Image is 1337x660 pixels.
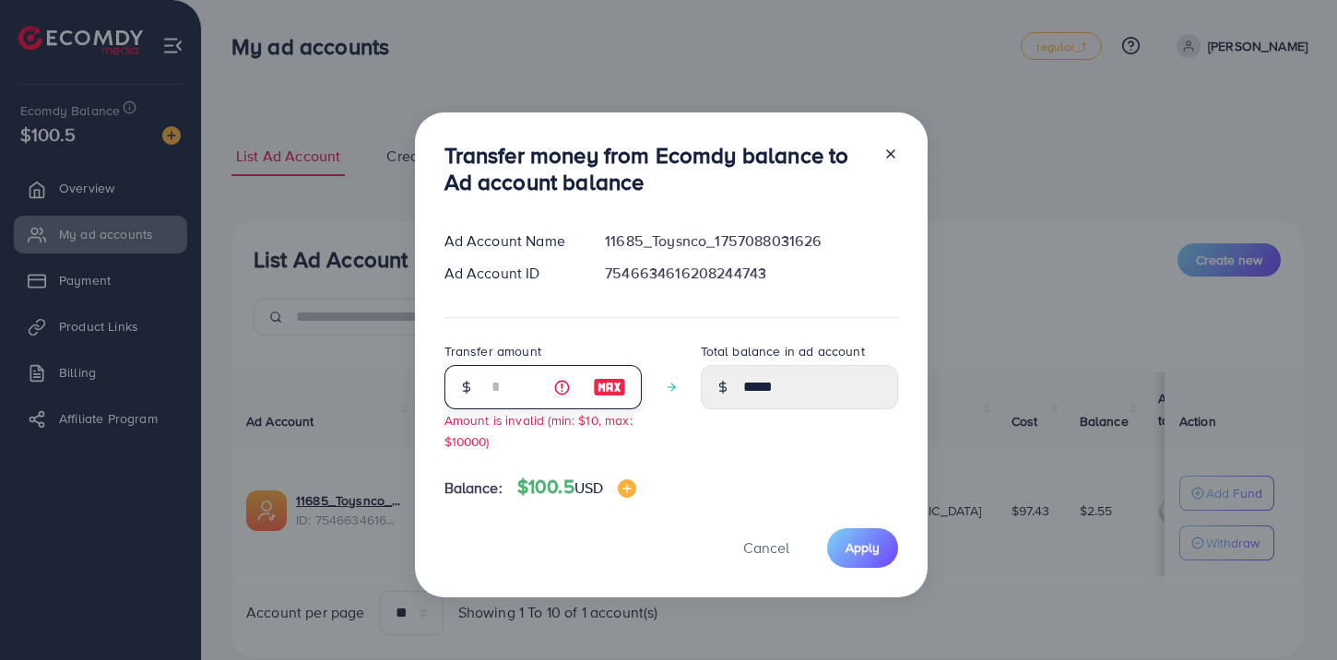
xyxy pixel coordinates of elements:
[517,476,636,499] h4: $100.5
[574,477,603,498] span: USD
[444,477,503,499] span: Balance:
[618,479,636,498] img: image
[1259,577,1323,646] iframe: Chat
[846,538,880,557] span: Apply
[444,342,541,360] label: Transfer amount
[444,411,633,450] small: Amount is invalid (min: $10, max: $10000)
[720,528,812,568] button: Cancel
[590,230,912,252] div: 11685_Toysnco_1757088031626
[701,342,865,360] label: Total balance in ad account
[827,528,898,568] button: Apply
[444,142,869,195] h3: Transfer money from Ecomdy balance to Ad account balance
[743,537,789,558] span: Cancel
[593,376,626,398] img: image
[590,263,912,284] div: 7546634616208244743
[430,230,591,252] div: Ad Account Name
[430,263,591,284] div: Ad Account ID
